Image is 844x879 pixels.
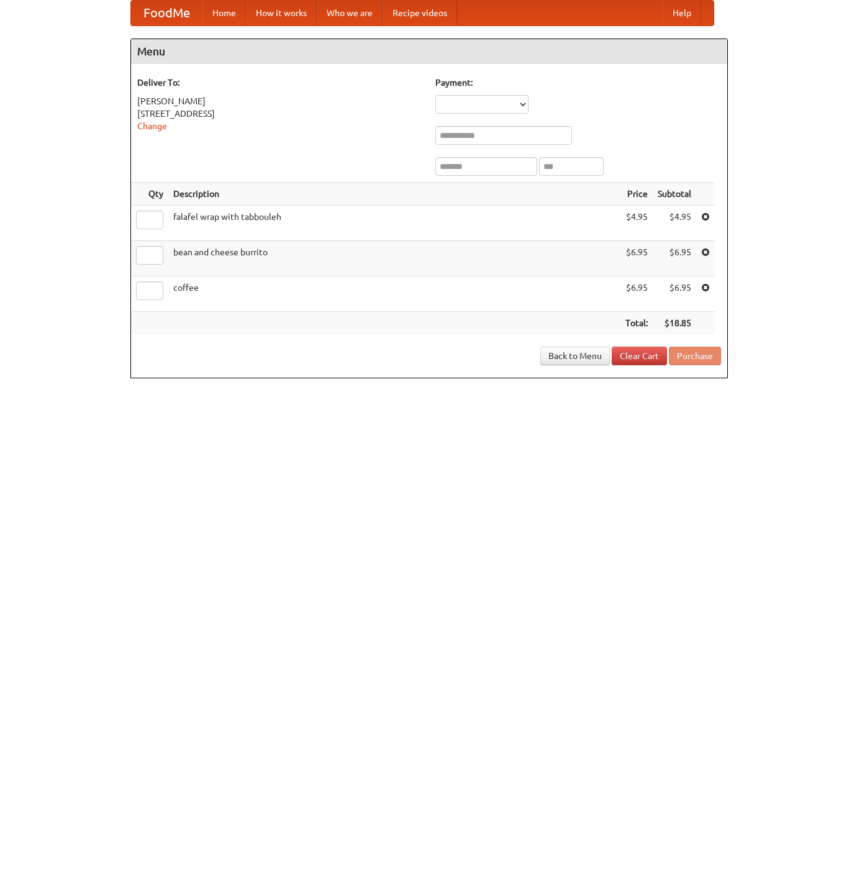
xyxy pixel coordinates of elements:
[620,312,653,335] th: Total:
[653,276,696,312] td: $6.95
[653,183,696,206] th: Subtotal
[168,276,620,312] td: coffee
[620,276,653,312] td: $6.95
[202,1,246,25] a: Home
[540,347,610,365] a: Back to Menu
[612,347,667,365] a: Clear Cart
[131,39,727,64] h4: Menu
[131,183,168,206] th: Qty
[168,241,620,276] td: bean and cheese burrito
[653,312,696,335] th: $18.85
[131,1,202,25] a: FoodMe
[246,1,317,25] a: How it works
[435,76,721,89] h5: Payment:
[620,206,653,241] td: $4.95
[168,206,620,241] td: falafel wrap with tabbouleh
[669,347,721,365] button: Purchase
[620,183,653,206] th: Price
[653,206,696,241] td: $4.95
[137,76,423,89] h5: Deliver To:
[653,241,696,276] td: $6.95
[168,183,620,206] th: Description
[317,1,383,25] a: Who we are
[137,121,167,131] a: Change
[620,241,653,276] td: $6.95
[383,1,457,25] a: Recipe videos
[137,107,423,120] div: [STREET_ADDRESS]
[137,95,423,107] div: [PERSON_NAME]
[663,1,701,25] a: Help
